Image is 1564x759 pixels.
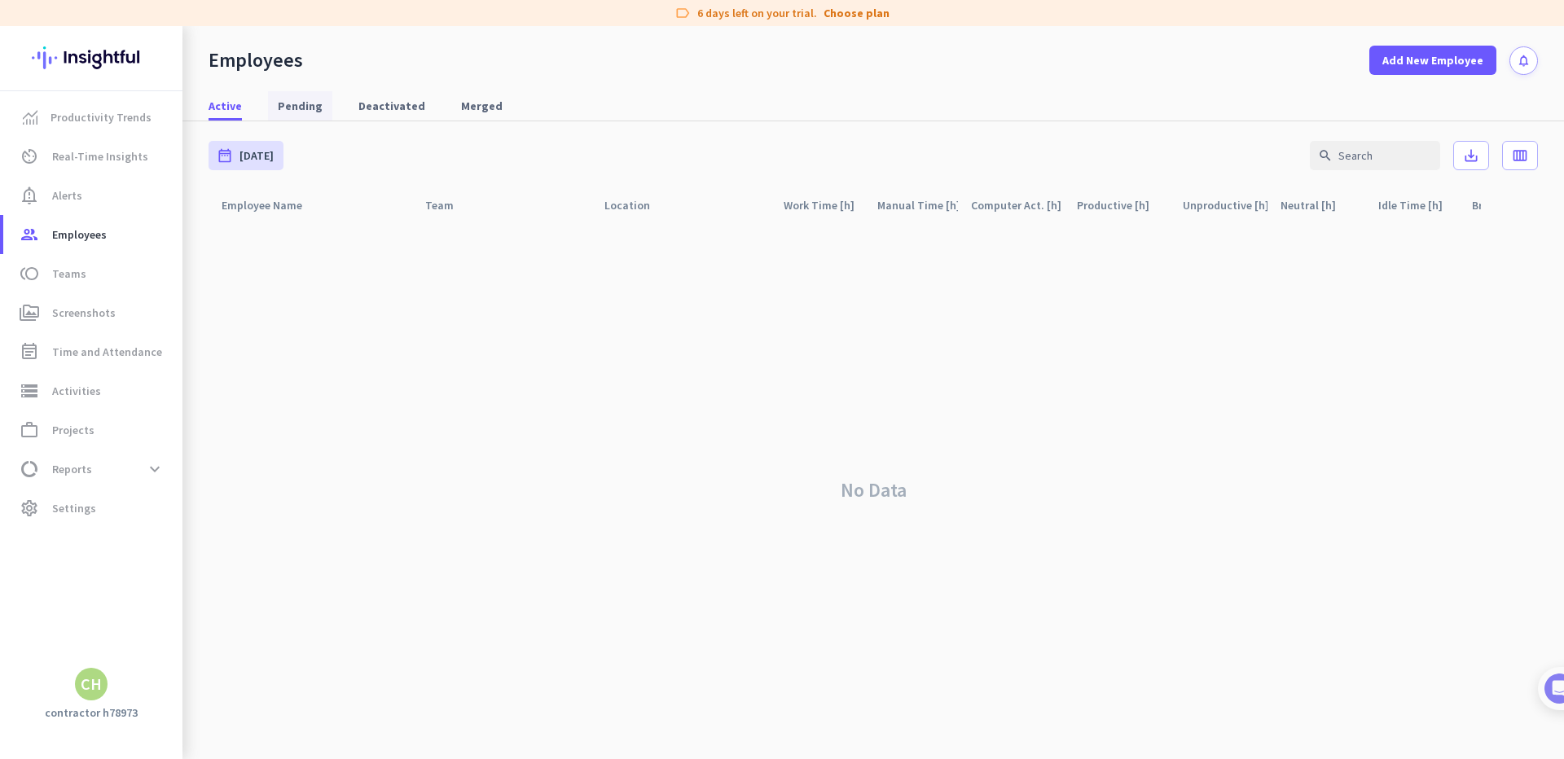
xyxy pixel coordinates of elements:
div: 1Add employees [30,278,296,304]
a: menu-itemProductivity Trends [3,98,182,137]
button: Messages [81,508,163,573]
span: Add New Employee [1382,52,1483,68]
i: storage [20,381,39,401]
img: Profile image for Tamara [58,170,84,196]
button: calendar_view_week [1502,141,1538,170]
a: notification_importantAlerts [3,176,182,215]
div: Idle Time [h] [1378,194,1459,217]
div: 🎊 Welcome to Insightful! 🎊 [23,63,303,121]
div: Team [425,194,473,217]
span: Time and Attendance [52,342,162,362]
div: Manual Time [h] [877,194,958,217]
h1: Tasks [138,7,191,35]
i: av_timer [20,147,39,166]
img: menu-item [23,110,37,125]
button: save_alt [1453,141,1489,170]
img: Insightful logo [32,26,151,90]
a: event_noteTime and Attendance [3,332,182,371]
div: Employees [209,48,303,72]
span: Deactivated [358,98,425,114]
i: notification_important [20,186,39,205]
i: toll [20,264,39,283]
div: Break Time [h] [1472,194,1553,217]
span: Active [209,98,242,114]
span: Real-Time Insights [52,147,148,166]
div: Unproductive [h] [1183,194,1267,217]
div: Close [286,7,315,36]
span: Employees [52,225,107,244]
a: perm_mediaScreenshots [3,293,182,332]
i: notifications [1517,54,1531,68]
i: calendar_view_week [1512,147,1528,164]
button: Help [163,508,244,573]
i: save_alt [1463,147,1479,164]
div: No Data [209,221,1538,759]
span: Screenshots [52,303,116,322]
span: Pending [278,98,323,114]
button: Mark as completed [63,458,188,475]
a: tollTeams [3,254,182,293]
span: Reports [52,459,92,479]
div: Work Time [h] [784,194,864,217]
div: Location [604,194,670,217]
button: notifications [1509,46,1538,75]
a: Show me how [63,392,178,424]
div: CH [81,676,102,692]
button: Tasks [244,508,326,573]
a: data_usageReportsexpand_more [3,450,182,489]
div: It's time to add your employees! This is crucial since Insightful will start collecting their act... [63,310,283,379]
span: Merged [461,98,503,114]
a: storageActivities [3,371,182,410]
i: search [1318,148,1333,163]
span: Messages [94,549,151,560]
span: Home [24,549,57,560]
span: Projects [52,420,94,440]
button: Add New Employee [1369,46,1496,75]
a: groupEmployees [3,215,182,254]
p: About 10 minutes [208,214,310,231]
span: Teams [52,264,86,283]
span: Productivity Trends [51,107,152,127]
i: settings [20,498,39,518]
a: settingsSettings [3,489,182,528]
div: Show me how [63,379,283,424]
button: expand_more [140,454,169,484]
a: work_outlineProjects [3,410,182,450]
div: Neutral [h] [1281,194,1355,217]
i: event_note [20,342,39,362]
span: [DATE] [239,147,274,164]
span: Tasks [267,549,302,560]
a: av_timerReal-Time Insights [3,137,182,176]
div: [PERSON_NAME] from Insightful [90,175,268,191]
span: Activities [52,381,101,401]
i: date_range [217,147,233,164]
input: Search [1310,141,1440,170]
span: Settings [52,498,96,518]
div: Add employees [63,283,276,300]
div: Employee Name [222,194,322,217]
span: Alerts [52,186,82,205]
a: Choose plan [824,5,890,21]
i: perm_media [20,303,39,322]
i: work_outline [20,420,39,440]
p: 4 steps [16,214,58,231]
div: Computer Act. [h] [971,194,1064,217]
i: label [674,5,691,21]
span: Help [191,549,217,560]
i: data_usage [20,459,39,479]
i: group [20,225,39,244]
div: You're just a few steps away from completing the essential app setup [23,121,303,160]
div: Productive [h] [1077,194,1169,217]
